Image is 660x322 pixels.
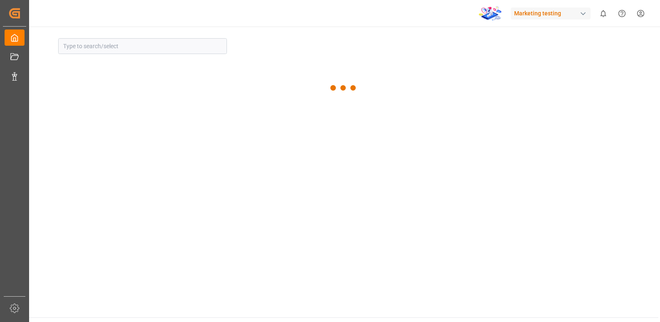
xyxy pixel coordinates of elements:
[594,4,613,23] button: show 0 new notifications
[477,6,505,21] img: download.png_1728114651.png
[613,4,631,23] button: Help Center
[58,38,227,54] input: Type to search/select
[511,7,591,20] div: Marketing testing
[511,5,594,21] button: Marketing testing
